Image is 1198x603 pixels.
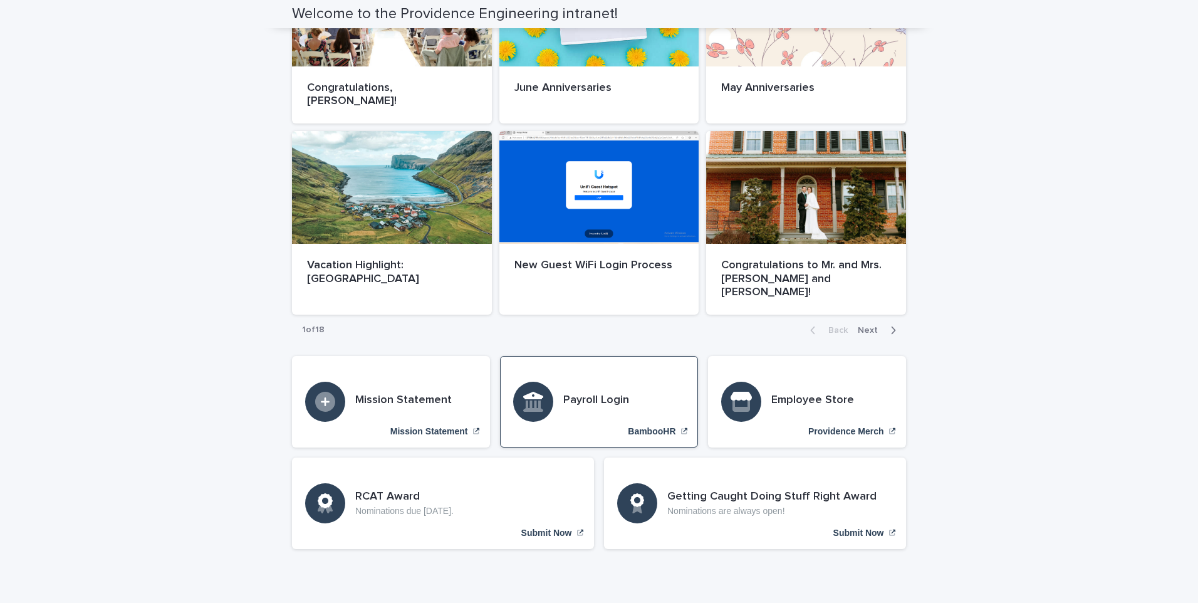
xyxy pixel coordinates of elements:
[771,394,854,407] h3: Employee Store
[604,458,906,549] a: Submit Now
[563,394,629,407] h3: Payroll Login
[853,325,906,336] button: Next
[808,426,884,437] p: Providence Merch
[833,528,884,538] p: Submit Now
[667,506,877,516] p: Nominations are always open!
[708,356,906,448] a: Providence Merch
[800,325,853,336] button: Back
[821,326,848,335] span: Back
[292,356,490,448] a: Mission Statement
[355,506,454,516] p: Nominations due [DATE].
[706,131,906,315] a: Congratulations to Mr. and Mrs. [PERSON_NAME] and [PERSON_NAME]!
[292,5,618,23] h2: Welcome to the Providence Engineering intranet!
[292,131,492,315] a: Vacation Highlight: [GEOGRAPHIC_DATA]
[355,394,452,407] h3: Mission Statement
[307,81,477,108] p: Congratulations, [PERSON_NAME]!
[521,528,572,538] p: Submit Now
[499,131,699,315] a: New Guest WiFi Login Process
[500,356,698,448] a: BambooHR
[292,458,594,549] a: Submit Now
[721,81,891,95] p: May Anniversaries
[667,490,877,504] h3: Getting Caught Doing Stuff Right Award
[721,259,891,300] p: Congratulations to Mr. and Mrs. [PERSON_NAME] and [PERSON_NAME]!
[307,259,477,286] p: Vacation Highlight: [GEOGRAPHIC_DATA]
[292,315,335,345] p: 1 of 18
[628,426,675,437] p: BambooHR
[355,490,454,504] h3: RCAT Award
[390,426,468,437] p: Mission Statement
[858,326,885,335] span: Next
[514,81,684,95] p: June Anniversaries
[514,259,684,273] p: New Guest WiFi Login Process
